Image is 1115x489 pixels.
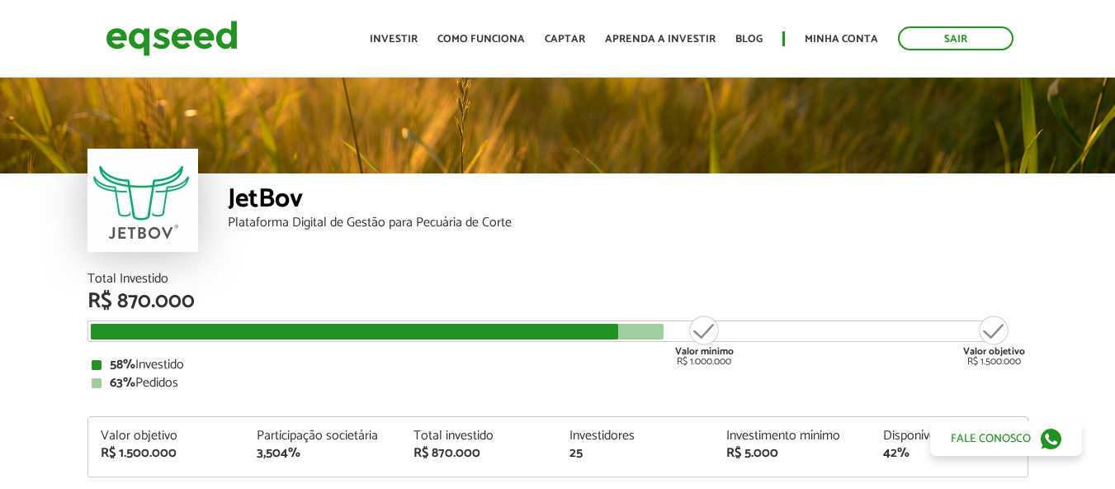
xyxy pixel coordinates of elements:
div: JetBov [228,186,1028,216]
a: Como funciona [437,34,525,45]
div: Total investido [413,430,546,443]
div: R$ 870.000 [87,291,1028,312]
div: R$ 1.500.000 [101,447,233,460]
div: 3,504% [257,447,389,460]
a: Blog [735,34,763,45]
div: Pedidos [92,377,1024,390]
a: Investir [370,34,418,45]
div: Plataforma Digital de Gestão para Pecuária de Corte [228,216,1028,230]
a: Captar [545,34,585,45]
div: Investido [92,358,1024,372]
div: R$ 1.500.000 [963,314,1025,367]
div: Total Investido [87,273,1028,286]
a: Minha conta [805,34,878,45]
a: Sair [898,26,1013,50]
div: R$ 870.000 [413,447,546,460]
div: R$ 1.000.000 [673,314,735,367]
strong: 58% [110,354,135,376]
strong: Valor mínimo [675,344,734,359]
img: EqSeed [106,17,238,60]
div: Investidores [569,430,702,443]
div: R$ 5.000 [726,447,858,460]
strong: 63% [110,372,135,394]
div: 25 [569,447,702,460]
strong: Valor objetivo [963,344,1025,359]
div: Valor objetivo [101,430,233,443]
div: Investimento mínimo [726,430,858,443]
a: Aprenda a investir [605,34,716,45]
div: 42% [883,447,1015,460]
a: Fale conosco [930,421,1082,456]
div: Participação societária [257,430,389,443]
